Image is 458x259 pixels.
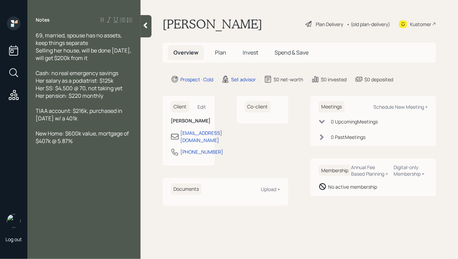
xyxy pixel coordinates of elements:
h6: Co-client [245,101,271,113]
div: Set advisor [231,76,256,83]
span: New Home: $600k value, mortgage of $407k @ 5.87% [36,130,130,145]
span: Overview [173,49,198,56]
span: Plan [215,49,226,56]
div: $0 invested [321,76,347,83]
div: Plan Delivery [316,21,343,28]
h6: Documents [171,184,202,195]
div: Log out [5,236,22,243]
h6: [PERSON_NAME] [171,118,206,124]
div: $0 net-worth [274,76,303,83]
div: Schedule New Meeting + [373,104,428,110]
h6: Membership [318,165,351,176]
div: No active membership [328,183,377,190]
div: $0 deposited [364,76,393,83]
h6: Meetings [318,101,345,113]
div: Kustomer [410,21,431,28]
span: Her SS: $4,500 @ 70, not taking yet [36,84,122,92]
div: 0 Upcoming Meeting s [331,118,378,125]
h6: Client [171,101,189,113]
span: Spend & Save [275,49,309,56]
span: TIAA account: $216k, purchased in [DATE] w/ a 401k [36,107,123,122]
div: [EMAIL_ADDRESS][DOMAIN_NAME] [180,129,222,144]
div: Upload + [261,186,280,192]
h1: [PERSON_NAME] [162,16,262,32]
div: Edit [198,104,206,110]
span: Cash: no real emergency savings [36,69,118,77]
span: Her salary as a podiatrist: $125k [36,77,113,84]
img: hunter_neumayer.jpg [7,214,21,228]
span: Invest [243,49,258,56]
div: • (old plan-delivery) [347,21,390,28]
div: Annual Fee Based Planning + [351,164,388,177]
span: Selling her house, will be done [DATE], will get $200k from it [36,47,132,62]
div: Digital-only Membership + [394,164,428,177]
div: Prospect · Cold [180,76,213,83]
label: Notes [36,16,50,23]
div: 0 Past Meeting s [331,133,365,141]
span: Her pension: $220 monthly [36,92,103,99]
span: 69, married, spouse has no assets, keep things separate [36,32,123,47]
div: [PHONE_NUMBER] [180,148,223,155]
